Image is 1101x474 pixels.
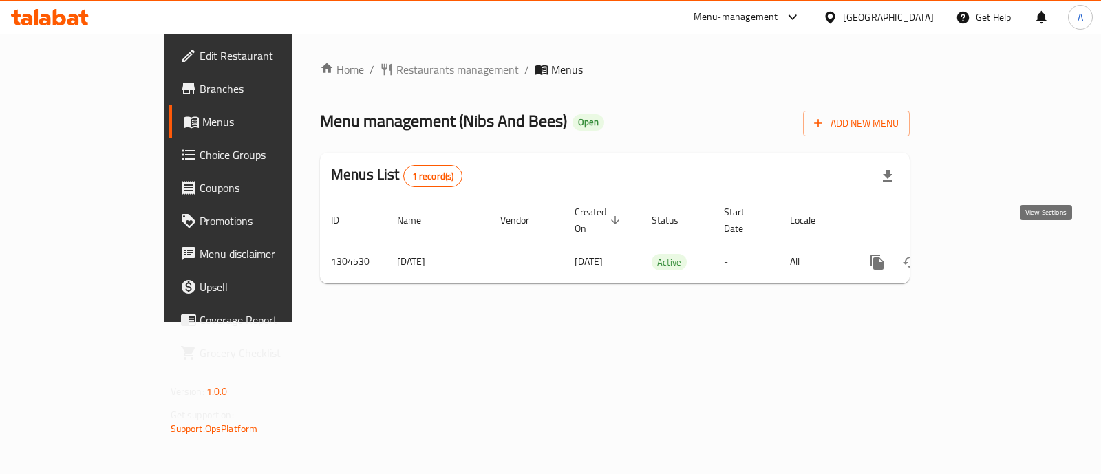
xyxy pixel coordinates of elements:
[814,115,899,132] span: Add New Menu
[171,406,234,424] span: Get support on:
[573,116,604,128] span: Open
[575,204,624,237] span: Created On
[169,39,348,72] a: Edit Restaurant
[169,303,348,336] a: Coverage Report
[200,80,336,97] span: Branches
[850,200,1004,241] th: Actions
[200,279,336,295] span: Upsell
[200,47,336,64] span: Edit Restaurant
[200,312,336,328] span: Coverage Report
[380,61,519,78] a: Restaurants management
[320,61,910,78] nav: breadcrumb
[370,61,374,78] li: /
[169,138,348,171] a: Choice Groups
[652,255,687,270] span: Active
[803,111,910,136] button: Add New Menu
[169,204,348,237] a: Promotions
[397,212,439,228] span: Name
[500,212,547,228] span: Vendor
[524,61,529,78] li: /
[790,212,833,228] span: Locale
[202,114,336,130] span: Menus
[169,72,348,105] a: Branches
[169,336,348,369] a: Grocery Checklist
[200,246,336,262] span: Menu disclaimer
[320,200,1004,283] table: enhanced table
[320,241,386,283] td: 1304530
[386,241,489,283] td: [DATE]
[652,212,696,228] span: Status
[200,147,336,163] span: Choice Groups
[171,420,258,438] a: Support.OpsPlatform
[575,252,603,270] span: [DATE]
[861,246,894,279] button: more
[200,213,336,229] span: Promotions
[871,160,904,193] div: Export file
[652,254,687,270] div: Active
[396,61,519,78] span: Restaurants management
[403,165,463,187] div: Total records count
[551,61,583,78] span: Menus
[404,170,462,183] span: 1 record(s)
[169,171,348,204] a: Coupons
[169,105,348,138] a: Menus
[694,9,778,25] div: Menu-management
[779,241,850,283] td: All
[171,383,204,400] span: Version:
[1078,10,1083,25] span: A
[169,270,348,303] a: Upsell
[713,241,779,283] td: -
[169,237,348,270] a: Menu disclaimer
[843,10,934,25] div: [GEOGRAPHIC_DATA]
[200,180,336,196] span: Coupons
[331,164,462,187] h2: Menus List
[200,345,336,361] span: Grocery Checklist
[320,105,567,136] span: Menu management ( Nibs And Bees )
[573,114,604,131] div: Open
[206,383,228,400] span: 1.0.0
[331,212,357,228] span: ID
[724,204,762,237] span: Start Date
